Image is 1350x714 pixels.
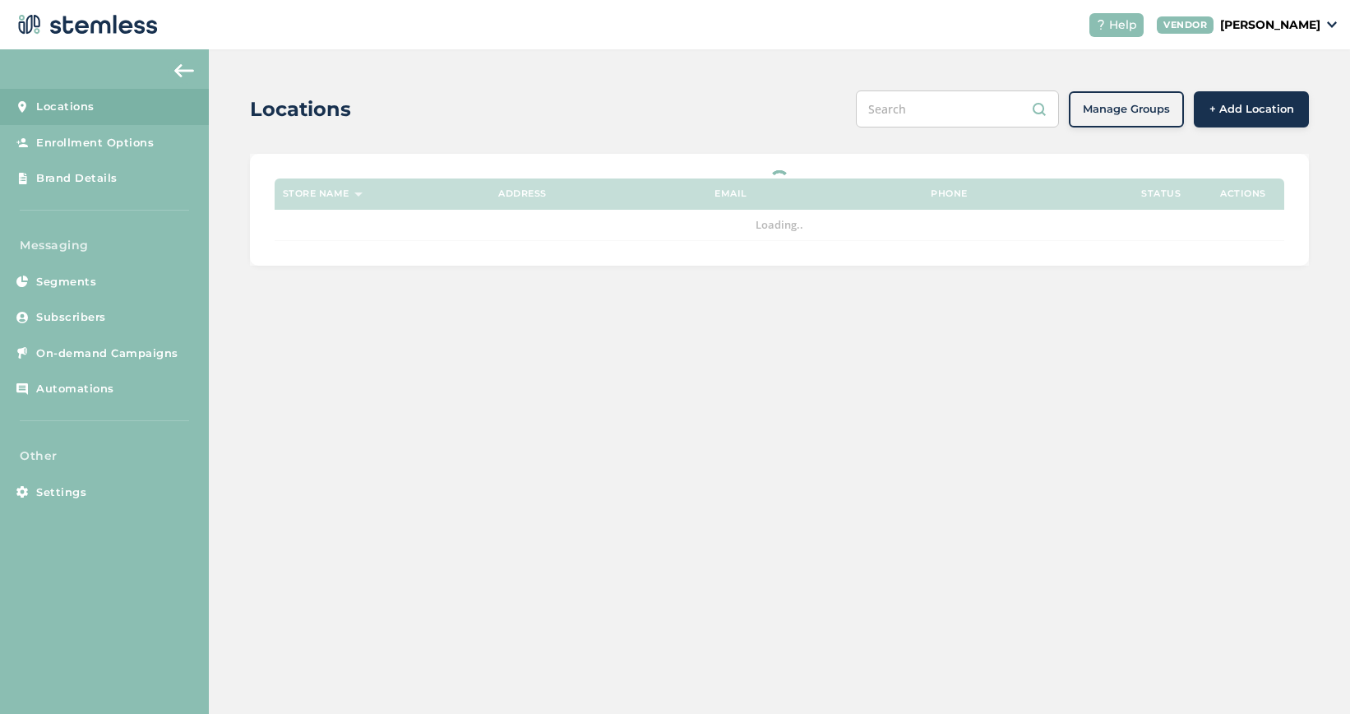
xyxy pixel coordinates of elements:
img: icon-help-white-03924b79.svg [1096,20,1106,30]
img: icon_down-arrow-small-66adaf34.svg [1327,21,1337,28]
span: On-demand Campaigns [36,345,178,362]
span: Settings [36,484,86,501]
img: icon-arrow-back-accent-c549486e.svg [174,64,194,77]
span: Subscribers [36,309,106,326]
input: Search [856,90,1059,128]
h2: Locations [250,95,351,124]
div: VENDOR [1157,16,1214,34]
span: Enrollment Options [36,135,154,151]
span: + Add Location [1209,101,1294,118]
button: Manage Groups [1069,91,1184,128]
span: Help [1109,16,1137,34]
span: Locations [36,99,95,115]
span: Automations [36,381,114,397]
img: logo-dark-0685b13c.svg [13,8,158,41]
p: [PERSON_NAME] [1220,16,1320,34]
span: Segments [36,274,96,290]
span: Manage Groups [1083,101,1170,118]
button: + Add Location [1194,91,1309,128]
span: Brand Details [36,170,118,187]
